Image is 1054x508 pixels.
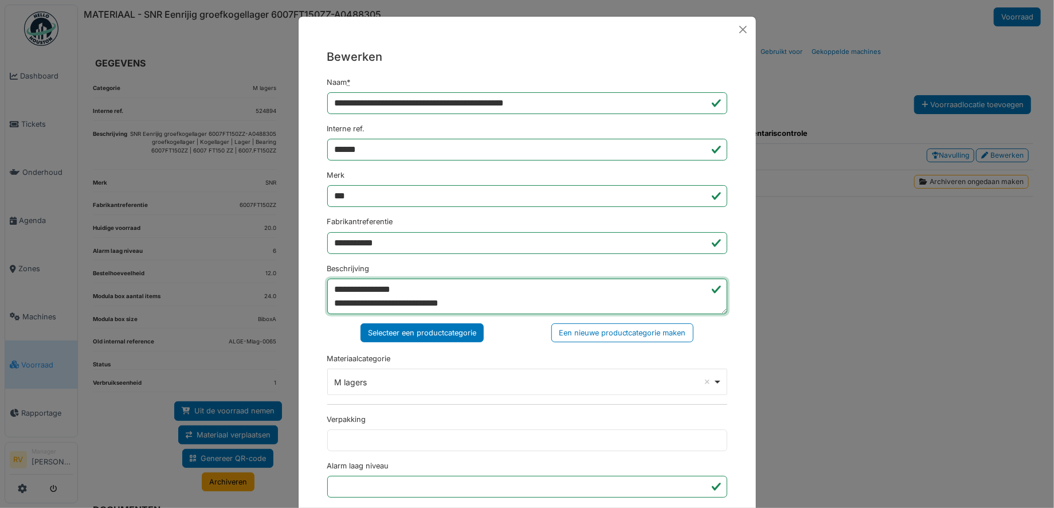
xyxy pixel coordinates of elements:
label: Interne ref. [327,123,365,134]
h5: Bewerken [327,48,727,65]
button: Remove item: '800' [702,376,713,388]
button: Close [735,21,751,38]
label: Beschrijving [327,263,370,274]
label: Alarm laag niveau [327,460,389,471]
label: Materiaalcategorie [327,353,391,364]
label: Merk [327,170,345,181]
div: Selecteer een productcategorie [361,323,484,342]
label: Naam [327,77,351,88]
abbr: Verplicht [347,78,351,87]
label: Verpakking [327,414,366,425]
label: Fabrikantreferentie [327,216,393,227]
div: Een nieuwe productcategorie maken [551,323,693,342]
div: M lagers [334,376,713,388]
